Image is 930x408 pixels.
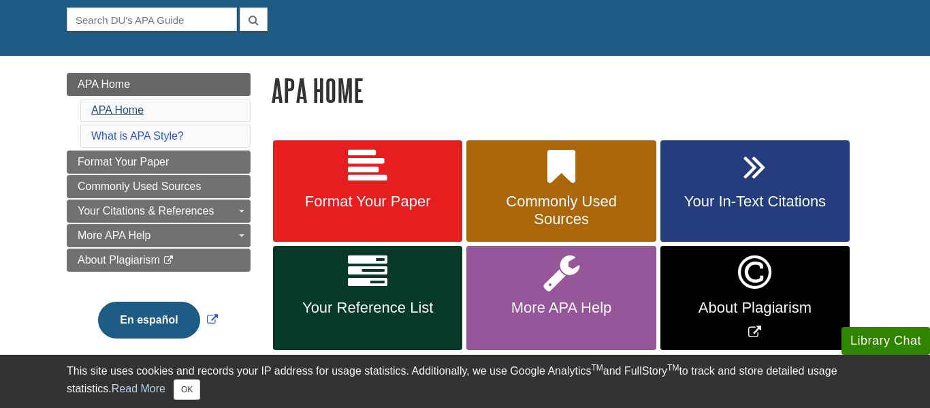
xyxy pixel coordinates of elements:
a: About Plagiarism [67,249,251,272]
span: Your In-Text Citations [671,193,839,210]
a: Commonly Used Sources [466,140,656,242]
a: APA Home [91,104,144,116]
span: Your Reference List [283,299,452,317]
a: Your Reference List [273,246,462,350]
span: Your Citations & References [78,205,214,217]
button: Library Chat [841,327,930,355]
div: This site uses cookies and records your IP address for usage statistics. Additionally, we use Goo... [67,363,863,400]
sup: TM [591,363,603,373]
a: Format Your Paper [67,151,251,174]
a: Format Your Paper [273,140,462,242]
span: Format Your Paper [283,193,452,210]
a: Your Citations & References [67,200,251,223]
a: APA Home [67,73,251,96]
span: Commonly Used Sources [78,181,201,192]
button: En español [98,302,199,339]
h1: APA Home [271,73,863,108]
span: About Plagiarism [671,299,839,317]
input: Search DU's APA Guide [67,7,237,31]
i: This link opens in a new window [163,256,174,265]
a: Your In-Text Citations [660,140,850,242]
a: Link opens in new window [660,246,850,350]
span: Commonly Used Sources [477,193,645,228]
span: More APA Help [78,230,150,241]
a: Link opens in new window [95,314,221,326]
a: More APA Help [466,246,656,350]
a: Commonly Used Sources [67,175,251,198]
a: Read More [112,383,165,394]
span: About Plagiarism [78,254,160,266]
span: APA Home [78,78,130,90]
sup: TM [667,363,679,373]
span: Format Your Paper [78,156,169,168]
a: More APA Help [67,224,251,247]
div: Guide Page Menu [67,73,251,362]
span: More APA Help [477,299,645,317]
a: What is APA Style? [91,130,184,142]
button: Close [174,379,200,400]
